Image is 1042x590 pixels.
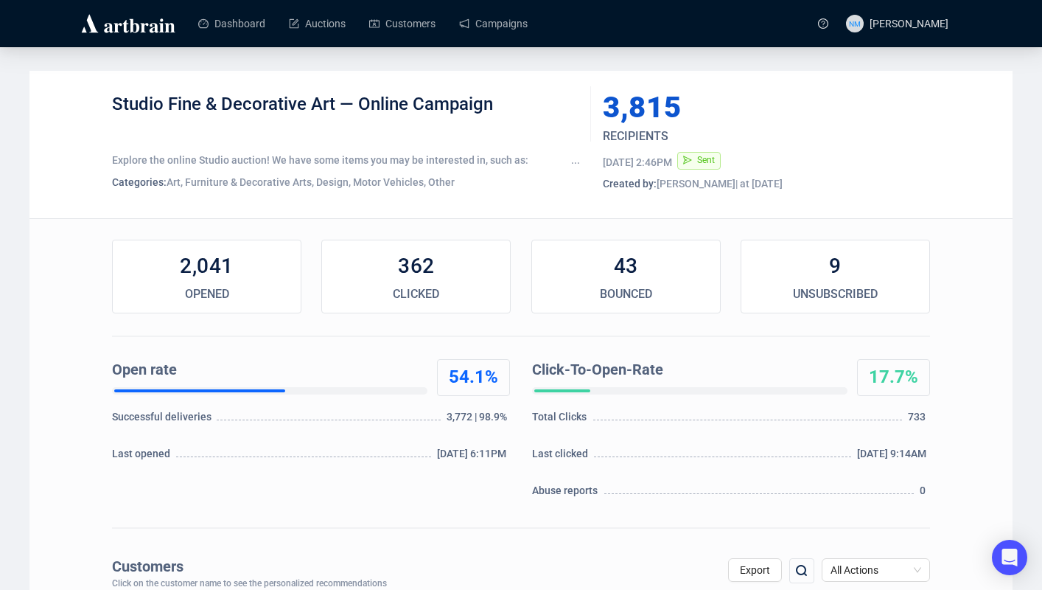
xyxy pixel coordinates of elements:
[740,564,770,576] span: Export
[858,366,929,389] div: 17.7%
[322,285,510,303] div: CLICKED
[459,4,528,43] a: Campaigns
[532,483,602,505] div: Abuse reports
[113,251,301,281] div: 2,041
[603,178,657,190] span: Created by:
[437,446,510,468] div: [DATE] 6:11PM
[112,176,167,188] span: Categories:
[849,17,861,29] span: NM
[818,18,828,29] span: question-circle
[532,285,720,303] div: BOUNCED
[908,409,930,431] div: 733
[741,251,929,281] div: 9
[728,558,782,582] button: Export
[369,4,436,43] a: Customers
[793,562,811,580] img: search.png
[857,446,930,468] div: [DATE] 9:14AM
[532,359,842,381] div: Click-To-Open-Rate
[79,12,178,35] img: logo
[603,176,930,191] div: [PERSON_NAME] | at [DATE]
[992,540,1027,575] div: Open Intercom Messenger
[683,156,692,164] span: send
[113,285,301,303] div: OPENED
[532,446,592,468] div: Last clicked
[322,251,510,281] div: 362
[289,4,346,43] a: Auctions
[532,409,591,431] div: Total Clicks
[112,558,387,575] div: Customers
[447,409,510,431] div: 3,772 | 98.9%
[697,155,715,165] span: Sent
[112,359,422,381] div: Open rate
[438,366,509,389] div: 54.1%
[831,559,921,581] span: All Actions
[532,251,720,281] div: 43
[870,18,948,29] span: [PERSON_NAME]
[112,93,580,137] div: Studio Fine & Decorative Art — Online Campaign
[112,446,174,468] div: Last opened
[198,4,265,43] a: Dashboard
[603,128,874,145] div: RECIPIENTS
[112,175,580,190] div: Art, Furniture & Decorative Arts, Design, Motor Vehicles, Other
[112,579,387,589] div: Click on the customer name to see the personalized recommendations
[112,153,580,167] div: Explore the online Studio auction! We have some items you may be interested in, such as: {{person...
[741,285,929,303] div: UNSUBSCRIBED
[920,483,930,505] div: 0
[112,409,214,431] div: Successful deliveries
[603,93,861,122] div: 3,815
[603,155,672,170] div: [DATE] 2:46PM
